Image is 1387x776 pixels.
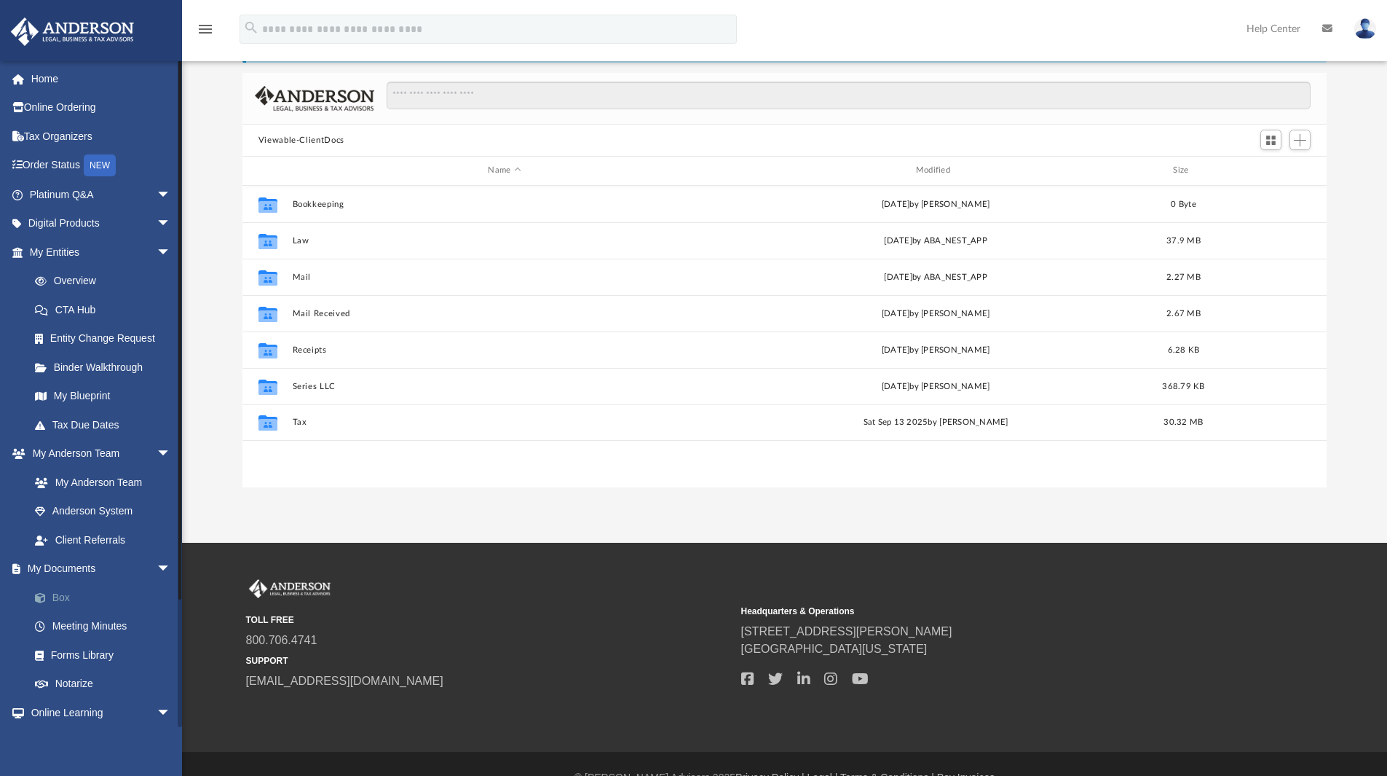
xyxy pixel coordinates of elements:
button: Law [292,236,716,246]
span: arrow_drop_down [157,180,186,210]
span: 2.67 MB [1166,309,1201,317]
button: Bookkeeping [292,200,716,209]
span: arrow_drop_down [157,554,186,584]
a: [EMAIL_ADDRESS][DOMAIN_NAME] [246,675,443,687]
button: Add [1289,130,1311,150]
i: menu [197,20,214,38]
button: Mail [292,273,716,282]
a: Binder Walkthrough [20,353,193,382]
div: [DATE] by [PERSON_NAME] [723,343,1147,356]
img: Anderson Advisors Platinum Portal [246,579,333,598]
span: arrow_drop_down [157,209,186,239]
a: Tax Organizers [10,122,193,151]
a: My Documentsarrow_drop_down [10,554,193,584]
i: search [243,20,259,36]
a: Overview [20,267,193,296]
a: 800.706.4741 [246,634,317,646]
a: Platinum Q&Aarrow_drop_down [10,180,193,209]
a: [GEOGRAPHIC_DATA][US_STATE] [741,643,928,655]
button: Switch to Grid View [1260,130,1282,150]
small: Headquarters & Operations [741,605,1226,618]
a: My Anderson Teamarrow_drop_down [10,439,186,469]
button: Mail Received [292,309,716,318]
div: grid [242,186,1327,487]
a: Entity Change Request [20,324,193,353]
a: Box [20,583,193,612]
span: 30.32 MB [1163,418,1203,426]
div: Name [291,164,716,177]
div: [DATE] by [PERSON_NAME] [723,380,1147,393]
a: Client Referrals [20,525,186,554]
div: Modified [723,164,1148,177]
div: [DATE] by ABA_NEST_APP [723,234,1147,247]
span: 6.28 KB [1167,345,1199,353]
div: [DATE] by [PERSON_NAME] [723,197,1147,211]
div: NEW [84,154,116,176]
img: User Pic [1354,18,1376,39]
span: arrow_drop_down [157,238,186,267]
a: My Entitiesarrow_drop_down [10,238,193,267]
button: Viewable-ClientDocs [258,134,344,147]
a: Forms Library [20,640,186,670]
a: menu [197,28,214,38]
span: 368.79 KB [1162,382,1204,390]
a: [STREET_ADDRESS][PERSON_NAME] [741,625,952,638]
a: Courses [20,727,186,756]
a: My Anderson Team [20,468,178,497]
span: 2.27 MB [1166,273,1201,281]
a: Order StatusNEW [10,151,193,181]
small: SUPPORT [246,654,731,667]
small: TOLL FREE [246,614,731,627]
a: Meeting Minutes [20,612,193,641]
div: [DATE] by [PERSON_NAME] [723,307,1147,320]
div: id [1219,164,1321,177]
button: Receipts [292,345,716,355]
button: Series LLC [292,382,716,391]
div: Sat Sep 13 2025 by [PERSON_NAME] [723,416,1147,429]
div: Size [1154,164,1212,177]
span: arrow_drop_down [157,698,186,728]
a: CTA Hub [20,295,193,324]
a: Home [10,64,193,93]
button: Tax [292,418,716,427]
div: [DATE] by ABA_NEST_APP [723,270,1147,283]
span: 0 Byte [1171,200,1196,208]
input: Search files and folders [387,82,1311,109]
span: 37.9 MB [1166,236,1201,244]
a: Online Learningarrow_drop_down [10,698,186,727]
a: Notarize [20,670,193,699]
a: My Blueprint [20,382,186,411]
img: Anderson Advisors Platinum Portal [7,17,138,46]
span: arrow_drop_down [157,439,186,469]
a: Tax Due Dates [20,410,193,439]
a: Anderson System [20,497,186,526]
div: id [249,164,285,177]
a: Digital Productsarrow_drop_down [10,209,193,238]
a: Online Ordering [10,93,193,122]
